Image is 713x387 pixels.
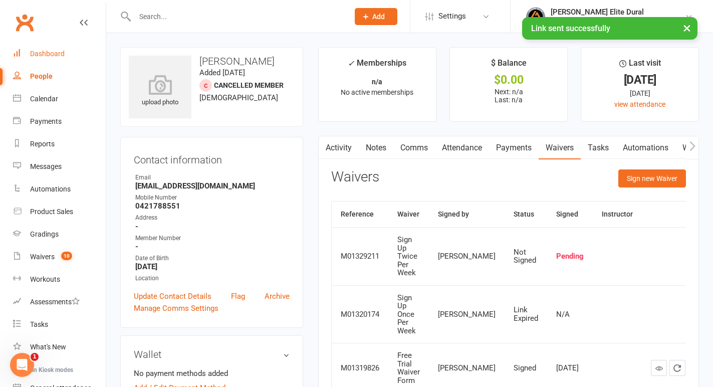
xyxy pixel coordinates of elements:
a: Notes [359,136,393,159]
div: Address [135,213,290,223]
h3: Contact information [134,150,290,165]
a: Activity [319,136,359,159]
strong: - [135,222,290,231]
div: Automations [30,185,71,193]
strong: n/a [372,78,382,86]
a: Payments [489,136,539,159]
div: People [30,72,53,80]
div: Messages [30,162,62,170]
strong: 0421788551 [135,202,290,211]
div: $0.00 [459,75,558,85]
a: Archive [265,290,290,302]
div: Product Sales [30,208,73,216]
span: 1 [31,353,39,361]
li: No payment methods added [134,367,290,379]
div: Free Trial Waiver Form [397,351,420,384]
a: What's New [13,336,106,358]
div: Sign Up Once Per Week [397,294,420,335]
h3: Waivers [331,169,379,185]
a: Payments [13,110,106,133]
time: Added [DATE] [199,68,245,77]
iframe: Intercom live chat [10,353,34,377]
span: Cancelled member [214,81,284,89]
div: Workouts [30,275,60,283]
div: What's New [30,343,66,351]
button: × [678,17,696,39]
div: upload photo [129,75,191,108]
div: Sign Up Twice Per Week [397,236,420,277]
a: Calendar [13,88,106,110]
div: Link Expired [514,306,538,322]
i: ✓ [348,59,354,68]
div: [PERSON_NAME] [438,364,496,372]
th: Waiver [388,202,429,227]
div: Memberships [348,57,406,75]
div: [DATE] [556,364,584,372]
div: N/A [556,310,584,319]
button: Add [355,8,397,25]
div: Tasks [30,320,48,328]
a: Assessments [13,291,106,313]
th: Reference [332,202,388,227]
a: Gradings [13,223,106,246]
div: Signed [514,364,538,372]
th: Status [505,202,547,227]
div: Member Number [135,234,290,243]
a: Update Contact Details [134,290,211,302]
div: Location [135,274,290,283]
a: Messages [13,155,106,178]
div: [DATE] [590,75,689,85]
span: Add [372,13,385,21]
div: M01320174 [341,310,379,319]
div: [DATE] [590,88,689,99]
div: Pending [556,252,584,261]
div: M01319826 [341,364,379,372]
a: Automations [616,136,675,159]
a: Dashboard [13,43,106,65]
span: 10 [61,252,72,260]
a: Manage Comms Settings [134,302,218,314]
h3: Wallet [134,349,290,360]
div: Assessments [30,298,80,306]
div: [PERSON_NAME] [438,310,496,319]
a: Workouts [13,268,106,291]
div: Date of Birth [135,254,290,263]
a: Waivers 10 [13,246,106,268]
strong: [EMAIL_ADDRESS][DOMAIN_NAME] [135,181,290,190]
a: view attendance [614,100,665,108]
div: Gradings [30,230,59,238]
div: Reports [30,140,55,148]
img: thumb_image1702864552.png [526,7,546,27]
a: People [13,65,106,88]
button: Sign new Waiver [618,169,686,187]
div: Not Signed [514,248,538,265]
th: Signed by [429,202,505,227]
strong: [DATE] [135,262,290,271]
div: [PERSON_NAME] Elite Jiu [PERSON_NAME] [551,17,685,26]
div: Calendar [30,95,58,103]
a: Tasks [581,136,616,159]
a: Automations [13,178,106,201]
a: Clubworx [12,10,37,35]
input: Search... [132,10,342,24]
div: Last visit [619,57,661,75]
span: No active memberships [341,88,413,96]
div: M01329211 [341,252,379,261]
div: Waivers [30,253,55,261]
a: Comms [393,136,435,159]
div: Link sent successfully [522,17,697,40]
a: Tasks [13,313,106,336]
strong: - [135,242,290,251]
a: Waivers [539,136,581,159]
a: Product Sales [13,201,106,223]
a: Flag [231,290,245,302]
th: Signed [547,202,593,227]
h3: [PERSON_NAME] [129,56,295,67]
a: Attendance [435,136,489,159]
div: Mobile Number [135,193,290,203]
p: Next: n/a Last: n/a [459,88,558,104]
a: Reports [13,133,106,155]
div: [PERSON_NAME] [438,252,496,261]
div: Payments [30,117,62,125]
div: [PERSON_NAME] Elite Dural [551,8,685,17]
